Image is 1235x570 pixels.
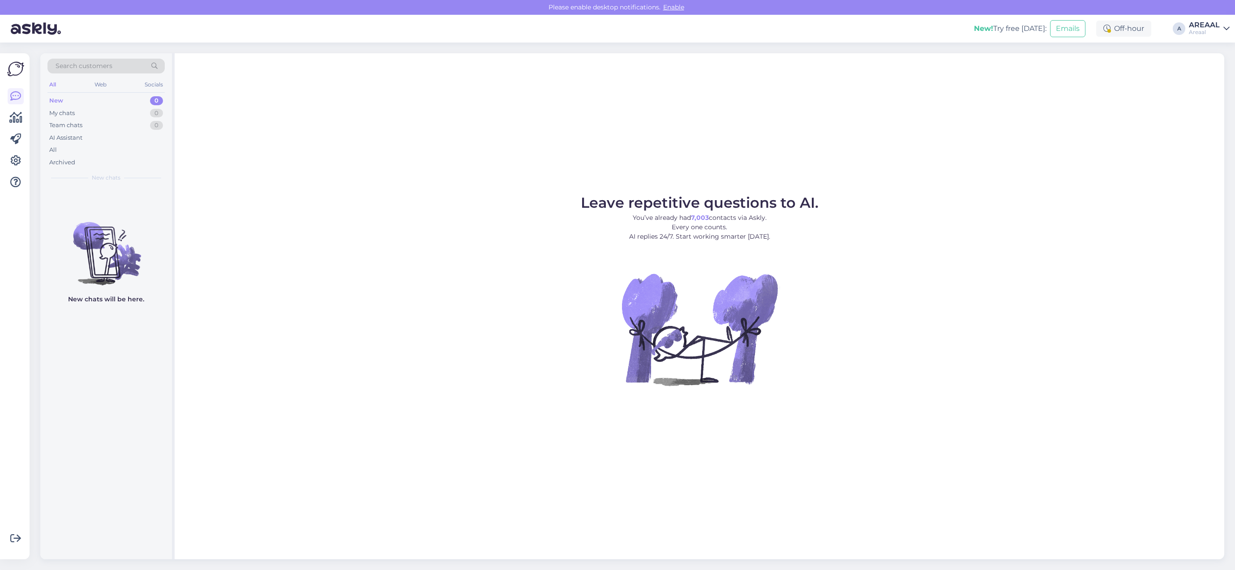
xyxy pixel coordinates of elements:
[49,158,75,167] div: Archived
[1173,22,1185,35] div: A
[150,121,163,130] div: 0
[660,3,687,11] span: Enable
[1189,21,1220,29] div: AREAAL
[974,23,1046,34] div: Try free [DATE]:
[49,133,82,142] div: AI Assistant
[49,109,75,118] div: My chats
[1189,29,1220,36] div: Areaal
[68,295,144,304] p: New chats will be here.
[49,146,57,154] div: All
[47,79,58,90] div: All
[49,121,82,130] div: Team chats
[581,213,819,241] p: You’ve already had contacts via Askly. Every one counts. AI replies 24/7. Start working smarter [...
[92,174,120,182] span: New chats
[40,206,172,287] img: No chats
[150,96,163,105] div: 0
[1189,21,1230,36] a: AREAALAreaal
[49,96,63,105] div: New
[1050,20,1085,37] button: Emails
[93,79,108,90] div: Web
[619,249,780,410] img: No Chat active
[581,194,819,211] span: Leave repetitive questions to AI.
[143,79,165,90] div: Socials
[974,24,993,33] b: New!
[150,109,163,118] div: 0
[691,214,709,222] b: 7,003
[1096,21,1151,37] div: Off-hour
[56,61,112,71] span: Search customers
[7,60,24,77] img: Askly Logo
